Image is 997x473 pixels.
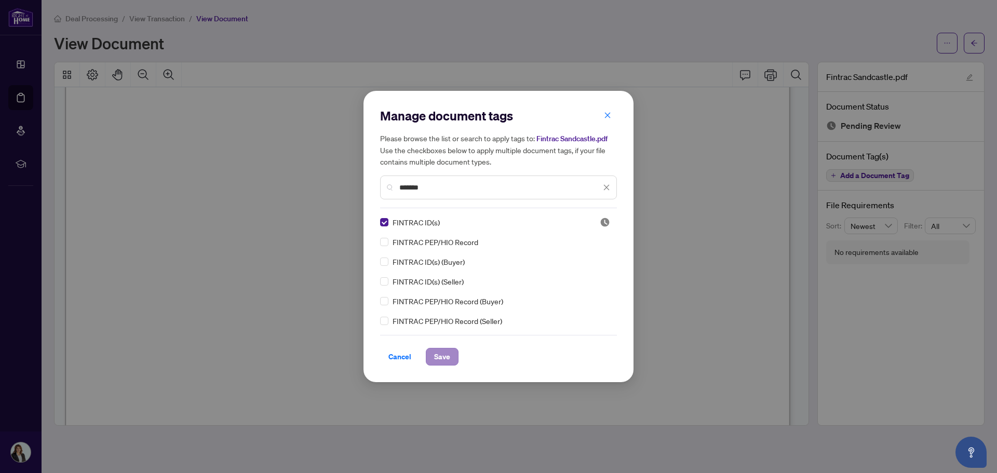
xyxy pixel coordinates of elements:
h5: Please browse the list or search to apply tags to: Use the checkboxes below to apply multiple doc... [380,132,617,167]
button: Open asap [955,437,987,468]
span: FINTRAC PEP/HIO Record [393,236,478,248]
button: Save [426,348,459,366]
span: Pending Review [600,217,610,227]
span: FINTRAC PEP/HIO Record (Buyer) [393,295,503,307]
span: close [603,184,610,191]
span: Save [434,348,450,365]
span: FINTRAC ID(s) (Seller) [393,276,464,287]
span: FINTRAC ID(s) [393,217,440,228]
img: status [600,217,610,227]
span: Cancel [388,348,411,365]
span: close [604,112,611,119]
h2: Manage document tags [380,107,617,124]
button: Cancel [380,348,420,366]
span: Fintrac Sandcastle.pdf [536,134,608,143]
span: FINTRAC ID(s) (Buyer) [393,256,465,267]
span: FINTRAC PEP/HIO Record (Seller) [393,315,502,327]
